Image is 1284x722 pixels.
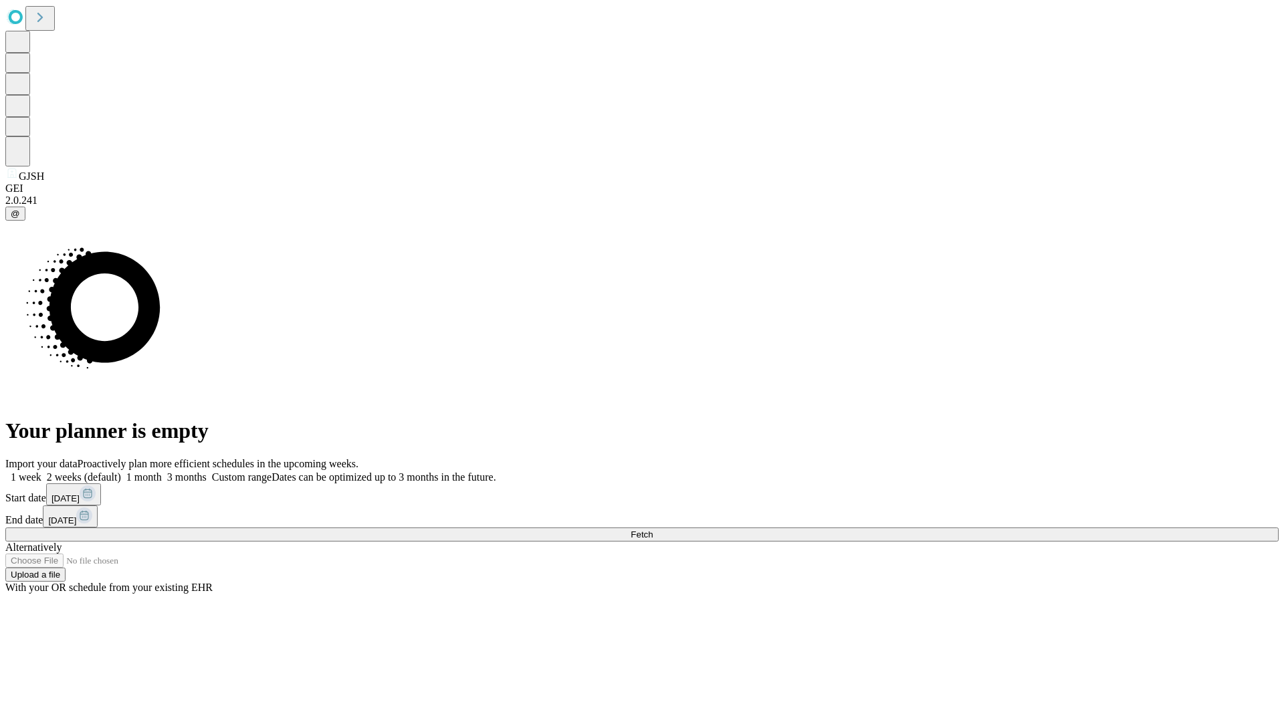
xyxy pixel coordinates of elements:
span: With your OR schedule from your existing EHR [5,582,213,593]
span: 3 months [167,471,207,483]
button: [DATE] [46,483,101,505]
span: 1 month [126,471,162,483]
div: End date [5,505,1279,527]
span: Custom range [212,471,272,483]
div: 2.0.241 [5,195,1279,207]
h1: Your planner is empty [5,418,1279,443]
button: Fetch [5,527,1279,541]
button: [DATE] [43,505,98,527]
span: [DATE] [48,515,76,525]
span: Import your data [5,458,78,469]
span: Alternatively [5,541,62,553]
div: Start date [5,483,1279,505]
span: [DATE] [51,493,80,503]
button: Upload a file [5,568,66,582]
span: GJSH [19,170,44,182]
span: Proactively plan more efficient schedules in the upcoming weeks. [78,458,358,469]
button: @ [5,207,25,221]
span: 1 week [11,471,41,483]
span: 2 weeks (default) [47,471,121,483]
span: Dates can be optimized up to 3 months in the future. [272,471,496,483]
div: GEI [5,183,1279,195]
span: Fetch [631,529,653,539]
span: @ [11,209,20,219]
